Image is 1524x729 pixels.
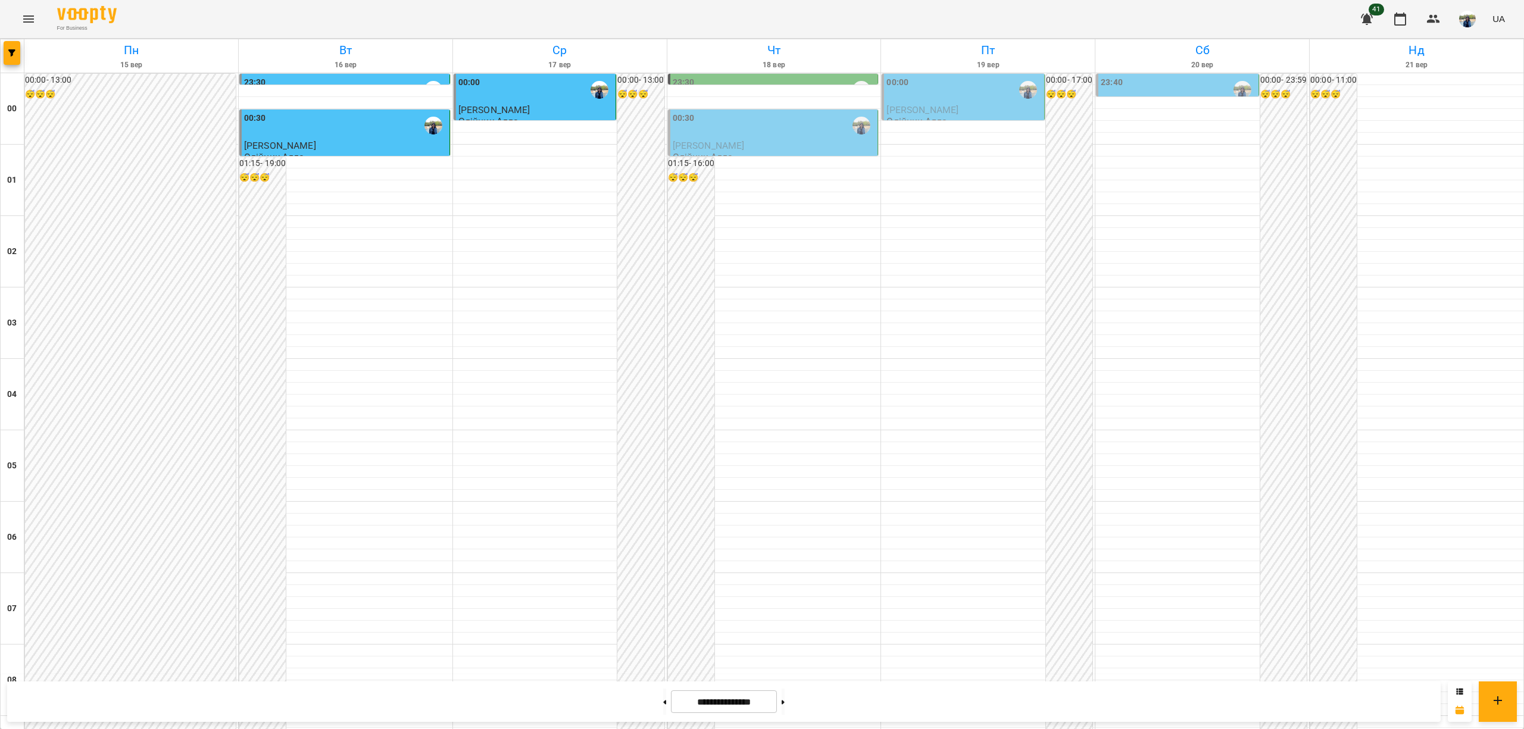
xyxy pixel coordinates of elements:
[239,171,286,184] h6: 😴😴😴
[7,531,17,544] h6: 06
[244,152,305,162] p: Олійник Алла
[7,674,17,687] h6: 08
[241,60,451,71] h6: 16 вер
[673,112,695,125] label: 00:30
[669,60,879,71] h6: 18 вер
[458,116,519,126] p: Олійник Алла
[7,102,17,115] h6: 00
[1492,12,1505,25] span: UA
[1260,88,1307,101] h6: 😴😴😴
[673,140,745,151] span: [PERSON_NAME]
[669,41,879,60] h6: Чт
[883,41,1093,60] h6: Пт
[852,117,870,134] img: Олійник Алла
[886,116,947,126] p: Олійник Алла
[25,88,236,101] h6: 😴😴😴
[26,60,236,71] h6: 15 вер
[7,245,17,258] h6: 02
[673,76,695,89] label: 23:30
[1101,76,1123,89] label: 23:40
[1369,4,1384,15] span: 41
[7,317,17,330] h6: 03
[886,104,958,115] span: [PERSON_NAME]
[591,81,608,99] img: Олійник Алла
[1311,60,1522,71] h6: 21 вер
[7,459,17,473] h6: 05
[617,88,664,101] h6: 😴😴😴
[668,157,714,170] h6: 01:15 - 16:00
[57,24,117,32] span: For Business
[458,76,480,89] label: 00:00
[7,388,17,401] h6: 04
[239,157,286,170] h6: 01:15 - 19:00
[424,81,442,99] img: Олійник Алла
[424,117,442,134] img: Олійник Алла
[617,74,664,87] h6: 00:00 - 13:00
[1019,81,1037,99] img: Олійник Алла
[886,76,908,89] label: 00:00
[1488,8,1510,30] button: UA
[1311,41,1522,60] h6: Нд
[57,6,117,23] img: Voopty Logo
[1310,74,1357,87] h6: 00:00 - 11:00
[1046,88,1092,101] h6: 😴😴😴
[1459,11,1476,27] img: 79bf113477beb734b35379532aeced2e.jpg
[7,174,17,187] h6: 01
[26,41,236,60] h6: Пн
[1097,41,1307,60] h6: Сб
[673,152,733,162] p: Олійник Алла
[244,112,266,125] label: 00:30
[1310,88,1357,101] h6: 😴😴😴
[668,171,714,184] h6: 😴😴😴
[241,41,451,60] h6: Вт
[25,74,236,87] h6: 00:00 - 13:00
[455,60,665,71] h6: 17 вер
[1233,81,1251,99] img: Олійник Алла
[244,140,316,151] span: [PERSON_NAME]
[1046,74,1092,87] h6: 00:00 - 17:00
[883,60,1093,71] h6: 19 вер
[1260,74,1307,87] h6: 00:00 - 23:59
[852,81,870,99] img: Олійник Алла
[244,76,266,89] label: 23:30
[7,602,17,615] h6: 07
[458,104,530,115] span: [PERSON_NAME]
[455,41,665,60] h6: Ср
[1097,60,1307,71] h6: 20 вер
[14,5,43,33] button: Menu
